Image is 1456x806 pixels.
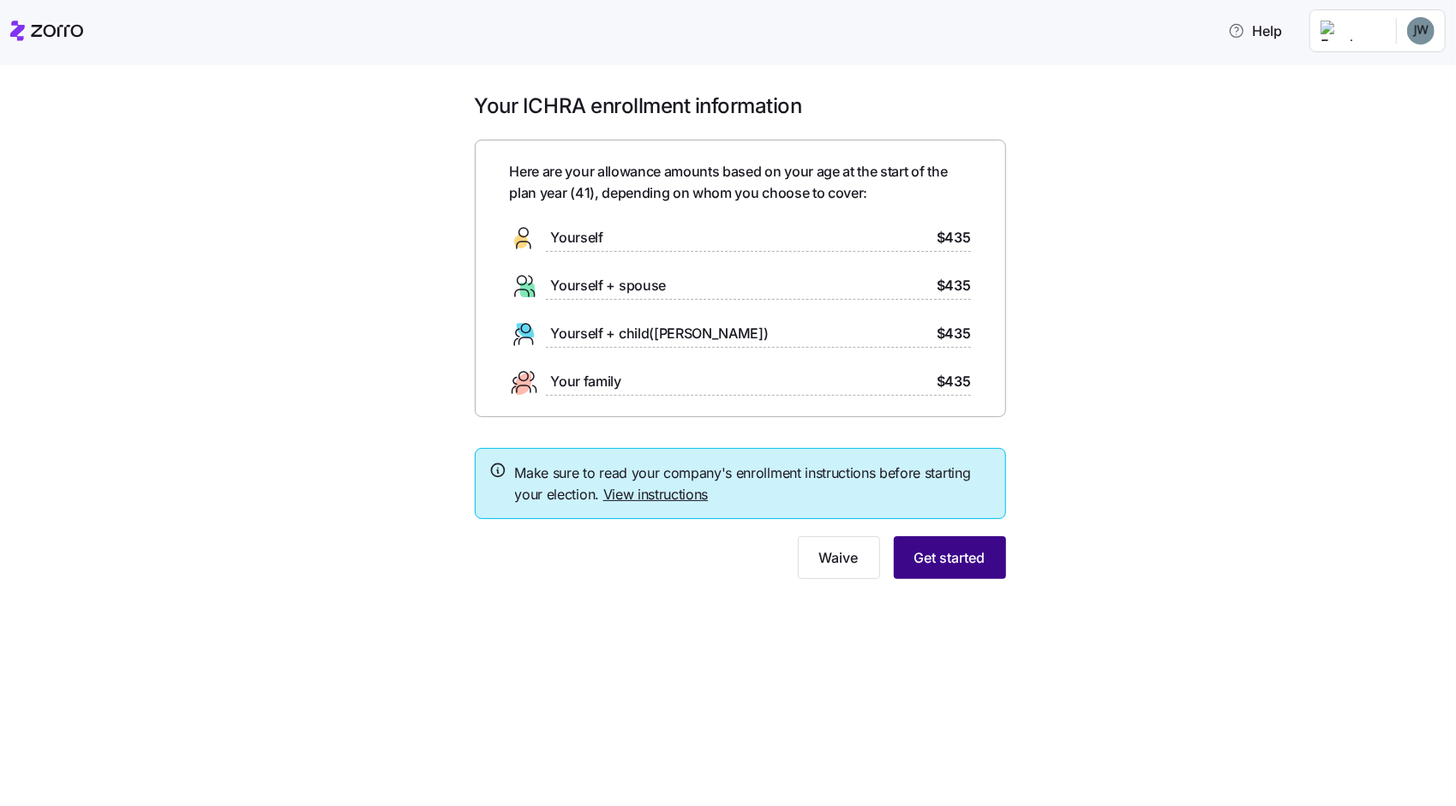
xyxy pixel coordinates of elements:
button: Get started [894,536,1006,579]
a: View instructions [603,486,709,503]
span: Yourself + spouse [551,275,667,296]
img: Employer logo [1321,21,1382,41]
span: Waive [819,547,859,568]
span: $435 [937,227,971,248]
span: $435 [937,275,971,296]
span: Yourself [551,227,603,248]
span: Your family [551,371,621,392]
span: Make sure to read your company's enrollment instructions before starting your election. [515,463,992,505]
span: $435 [937,323,971,344]
img: ec81f205da390930e66a9218cf0964b0 [1407,17,1435,45]
span: Yourself + child([PERSON_NAME]) [551,323,769,344]
span: Help [1228,21,1282,41]
button: Help [1214,14,1296,48]
button: Waive [798,536,880,579]
span: $435 [937,371,971,392]
span: Here are your allowance amounts based on your age at the start of the plan year ( 41 ), depending... [510,161,971,204]
span: Get started [914,547,986,568]
h1: Your ICHRA enrollment information [475,93,1006,119]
